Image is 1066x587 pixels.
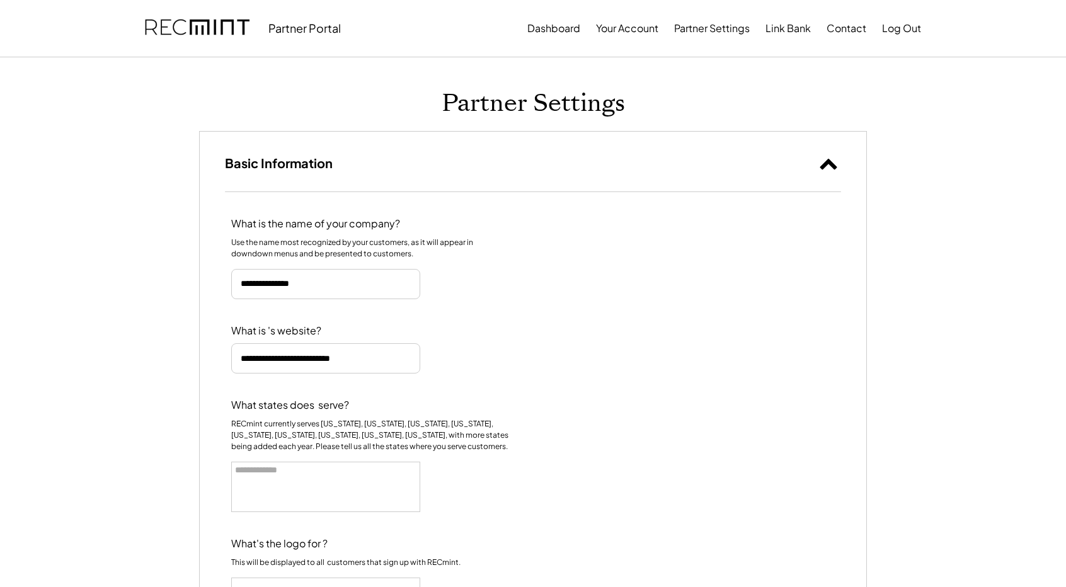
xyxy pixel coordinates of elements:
[596,16,658,41] button: Your Account
[145,7,249,50] img: recmint-logotype%403x.png
[765,16,811,41] button: Link Bank
[674,16,750,41] button: Partner Settings
[268,21,341,35] div: Partner Portal
[442,89,625,118] h1: Partner Settings
[231,399,357,412] div: What states does serve?
[231,557,461,568] div: This will be displayed to all customers that sign up with RECmint.
[231,237,515,259] div: Use the name most recognized by your customers, as it will appear in downdown menus and be presen...
[527,16,580,41] button: Dashboard
[827,16,866,41] button: Contact
[231,537,357,550] div: What's the logo for ?
[231,418,515,452] div: RECmint currently serves [US_STATE], [US_STATE], [US_STATE], [US_STATE], [US_STATE], [US_STATE], ...
[231,217,400,231] div: What is the name of your company?
[231,324,357,338] div: What is 's website?
[225,155,333,171] h3: Basic Information
[882,16,921,41] button: Log Out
